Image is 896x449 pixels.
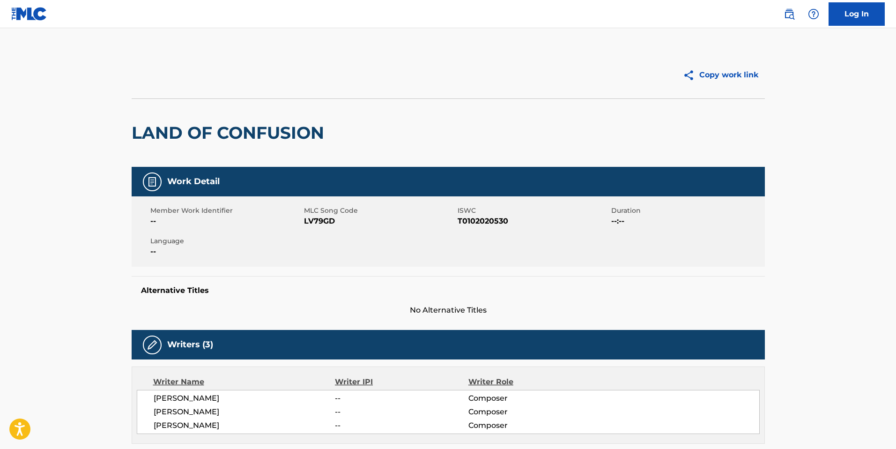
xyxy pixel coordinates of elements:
[611,206,763,216] span: Duration
[468,420,590,431] span: Composer
[153,376,335,388] div: Writer Name
[154,420,335,431] span: [PERSON_NAME]
[468,393,590,404] span: Composer
[829,2,885,26] a: Log In
[335,406,468,418] span: --
[335,393,468,404] span: --
[468,406,590,418] span: Composer
[154,393,335,404] span: [PERSON_NAME]
[304,206,455,216] span: MLC Song Code
[458,206,609,216] span: ISWC
[335,376,468,388] div: Writer IPI
[147,176,158,187] img: Work Detail
[11,7,47,21] img: MLC Logo
[304,216,455,227] span: LV79GD
[141,286,755,295] h5: Alternative Titles
[150,206,302,216] span: Member Work Identifier
[611,216,763,227] span: --:--
[167,176,220,187] h5: Work Detail
[468,376,590,388] div: Writer Role
[132,122,329,143] h2: LAND OF CONFUSION
[458,216,609,227] span: T0102020530
[335,420,468,431] span: --
[147,339,158,351] img: Writers
[150,216,302,227] span: --
[780,5,799,23] a: Public Search
[804,5,823,23] div: Help
[808,8,819,20] img: help
[784,8,795,20] img: search
[154,406,335,418] span: [PERSON_NAME]
[683,69,699,81] img: Copy work link
[150,236,302,246] span: Language
[150,246,302,257] span: --
[167,339,213,350] h5: Writers (3)
[676,63,765,87] button: Copy work link
[132,305,765,316] span: No Alternative Titles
